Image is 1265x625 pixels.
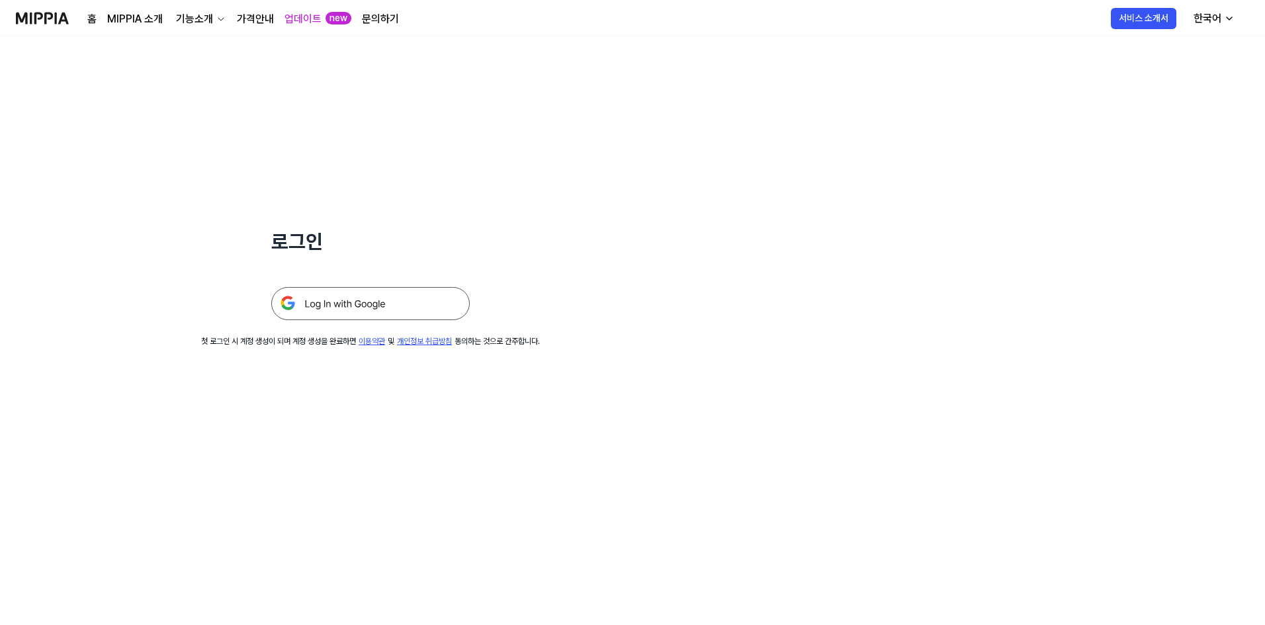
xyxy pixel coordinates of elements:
img: 구글 로그인 버튼 [271,287,470,320]
a: 업데이트 [284,11,322,27]
button: 기능소개 [173,11,226,27]
a: 문의하기 [362,11,399,27]
a: MIPPIA 소개 [107,11,163,27]
div: 기능소개 [173,11,216,27]
div: 한국어 [1191,11,1224,26]
h1: 로그인 [271,228,470,255]
div: new [326,12,351,25]
button: 한국어 [1183,5,1243,32]
a: 개인정보 취급방침 [397,337,452,346]
div: 첫 로그인 시 계정 생성이 되며 계정 생성을 완료하면 및 동의하는 것으로 간주합니다. [201,336,540,347]
a: 이용약관 [359,337,385,346]
a: 가격안내 [237,11,274,27]
a: 홈 [87,11,97,27]
button: 서비스 소개서 [1111,8,1176,29]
